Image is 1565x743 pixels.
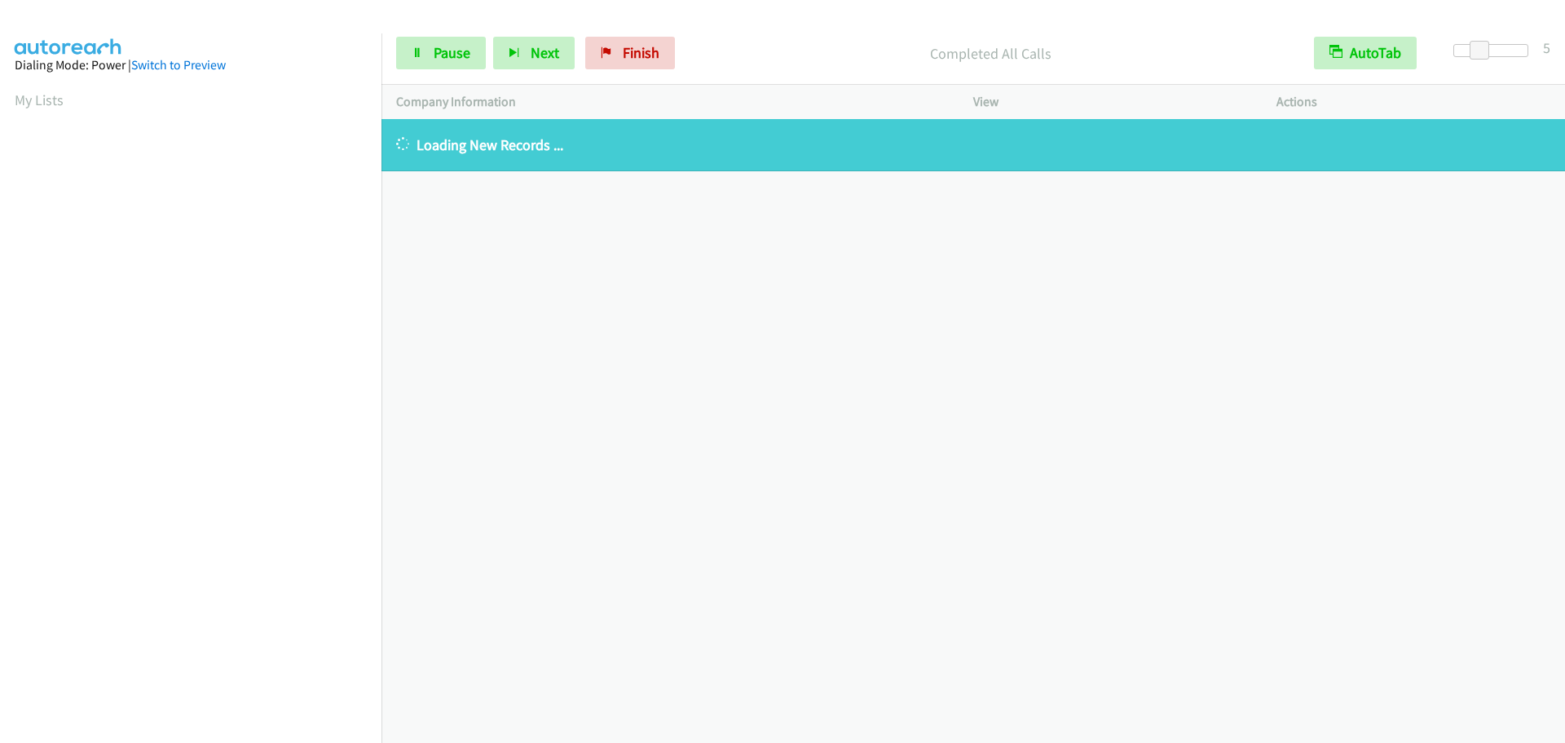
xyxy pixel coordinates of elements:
button: AutoTab [1314,37,1417,69]
span: Finish [623,43,659,62]
p: Actions [1276,92,1550,112]
a: My Lists [15,91,64,109]
iframe: Resource Center [1518,307,1565,436]
a: Finish [585,37,675,69]
a: Pause [396,37,486,69]
button: Next [493,37,575,69]
span: Pause [434,43,470,62]
a: Switch to Preview [131,57,226,73]
p: Loading New Records ... [396,134,1550,156]
div: 5 [1543,37,1550,59]
div: Dialing Mode: Power | [15,55,367,75]
p: Company Information [396,92,944,112]
span: Next [531,43,559,62]
p: Completed All Calls [697,42,1285,64]
p: View [973,92,1247,112]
